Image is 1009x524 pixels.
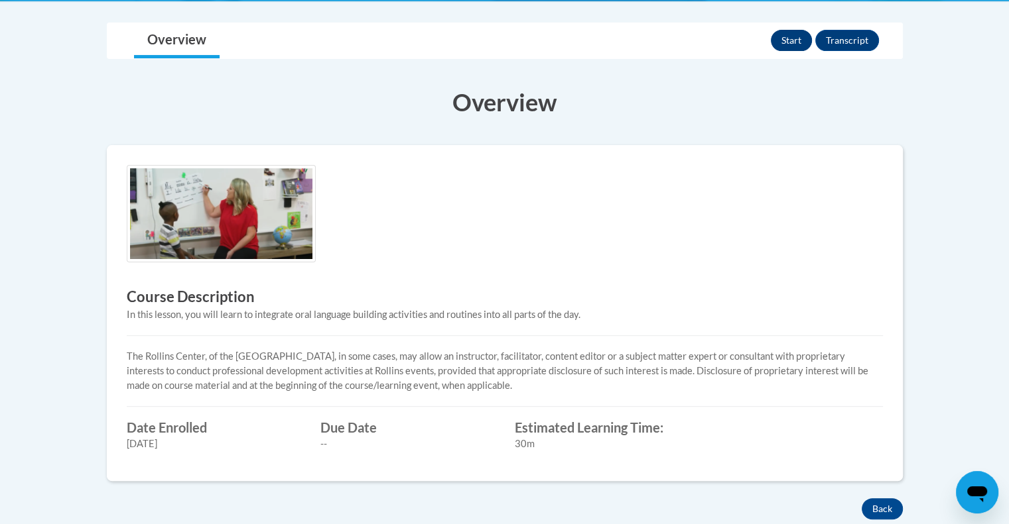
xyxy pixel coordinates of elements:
p: The Rollins Center, of the [GEOGRAPHIC_DATA], in some cases, may allow an instructor, facilitator... [127,349,883,393]
label: Date Enrolled [127,420,301,435]
div: [DATE] [127,437,301,451]
iframe: Button to launch messaging window [956,471,998,513]
div: 30m [515,437,689,451]
button: Transcript [815,30,879,51]
h3: Overview [107,85,903,119]
div: In this lesson, you will learn to integrate oral language building activities and routines into a... [127,307,883,322]
label: Estimated Learning Time: [515,420,689,435]
button: Start [771,30,812,51]
label: Due Date [320,420,495,435]
h3: Course Description [127,287,883,307]
a: Overview [134,23,220,58]
img: Course logo image [127,165,316,262]
button: Back [862,498,903,519]
div: -- [320,437,495,451]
